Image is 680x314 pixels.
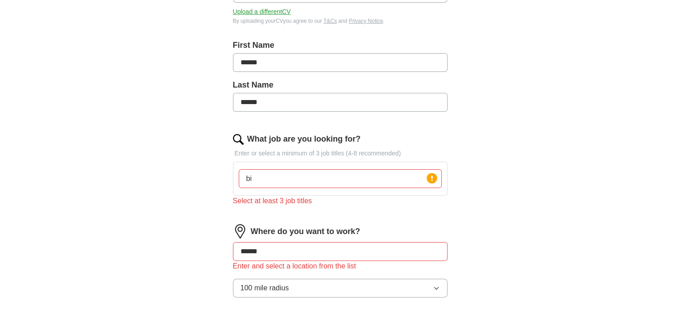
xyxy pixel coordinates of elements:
[233,7,291,17] button: Upload a differentCV
[251,226,360,238] label: Where do you want to work?
[349,18,383,24] a: Privacy Notice
[233,196,448,206] div: Select at least 3 job titles
[247,133,361,145] label: What job are you looking for?
[233,279,448,297] button: 100 mile radius
[233,17,448,25] div: By uploading your CV you agree to our and .
[233,149,448,158] p: Enter or select a minimum of 3 job titles (4-8 recommended)
[233,224,247,239] img: location.png
[233,39,448,51] label: First Name
[323,18,337,24] a: T&Cs
[233,134,244,145] img: search.png
[233,261,448,272] div: Enter and select a location from the list
[239,169,442,188] input: Type a job title and press enter
[241,283,289,293] span: 100 mile radius
[233,79,448,91] label: Last Name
